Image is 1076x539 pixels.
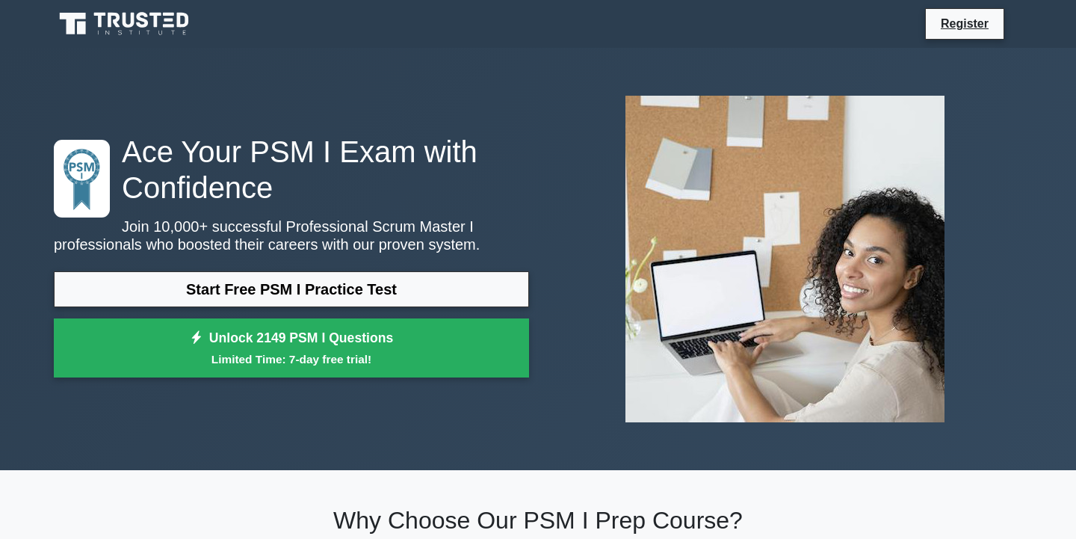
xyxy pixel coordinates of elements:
h1: Ace Your PSM I Exam with Confidence [54,134,529,206]
p: Join 10,000+ successful Professional Scrum Master I professionals who boosted their careers with ... [54,218,529,253]
a: Register [932,14,998,33]
a: Start Free PSM I Practice Test [54,271,529,307]
h2: Why Choose Our PSM I Prep Course? [54,506,1022,535]
small: Limited Time: 7-day free trial! [72,351,510,368]
a: Unlock 2149 PSM I QuestionsLimited Time: 7-day free trial! [54,318,529,378]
